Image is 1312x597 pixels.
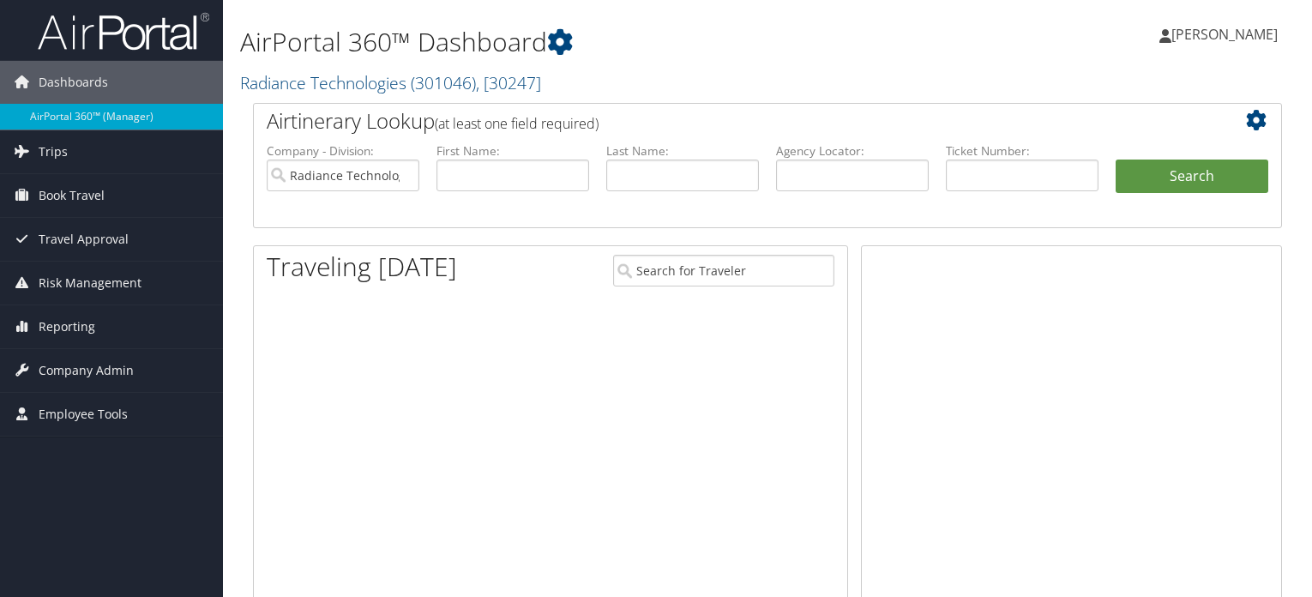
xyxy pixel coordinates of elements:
[267,106,1183,136] h2: Airtinerary Lookup
[39,393,128,436] span: Employee Tools
[776,142,929,160] label: Agency Locator:
[436,142,589,160] label: First Name:
[435,114,599,133] span: (at least one field required)
[1171,25,1278,44] span: [PERSON_NAME]
[240,24,943,60] h1: AirPortal 360™ Dashboard
[240,71,541,94] a: Radiance Technologies
[613,255,834,286] input: Search for Traveler
[946,142,1098,160] label: Ticket Number:
[1116,160,1268,194] button: Search
[39,61,108,104] span: Dashboards
[39,305,95,348] span: Reporting
[606,142,759,160] label: Last Name:
[39,174,105,217] span: Book Travel
[411,71,476,94] span: ( 301046 )
[39,349,134,392] span: Company Admin
[39,262,141,305] span: Risk Management
[1159,9,1295,60] a: [PERSON_NAME]
[38,11,209,51] img: airportal-logo.png
[476,71,541,94] span: , [ 30247 ]
[39,130,68,173] span: Trips
[267,249,457,285] h1: Traveling [DATE]
[39,218,129,261] span: Travel Approval
[267,142,419,160] label: Company - Division:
